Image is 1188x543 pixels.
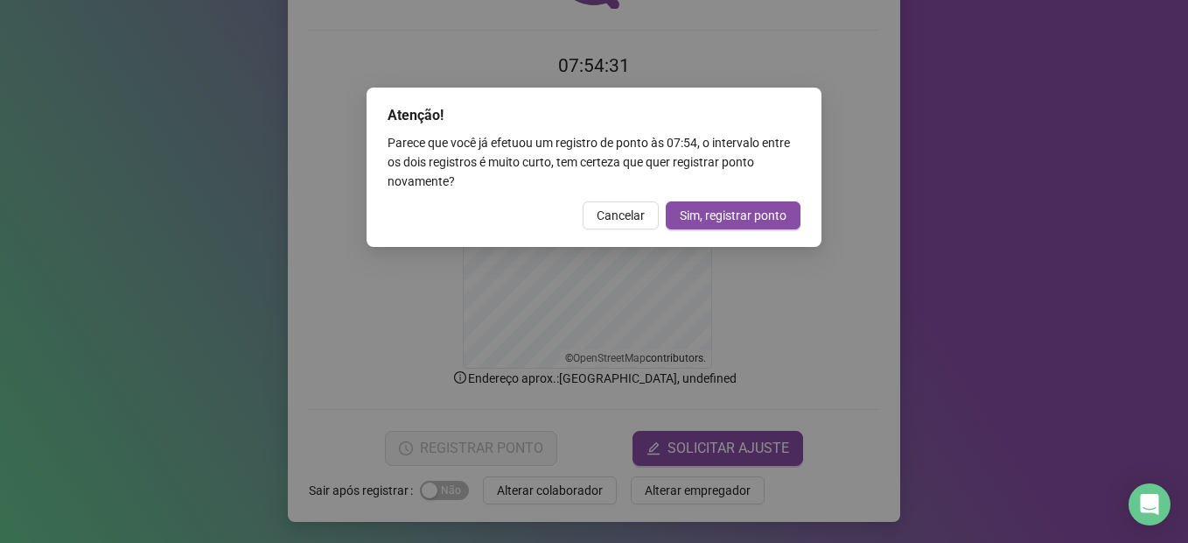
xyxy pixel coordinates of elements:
button: Cancelar [583,201,659,229]
div: Parece que você já efetuou um registro de ponto às 07:54 , o intervalo entre os dois registros é ... [388,133,800,191]
div: Open Intercom Messenger [1129,483,1171,525]
div: Atenção! [388,105,800,126]
span: Sim, registrar ponto [680,206,786,225]
button: Sim, registrar ponto [666,201,800,229]
span: Cancelar [597,206,645,225]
